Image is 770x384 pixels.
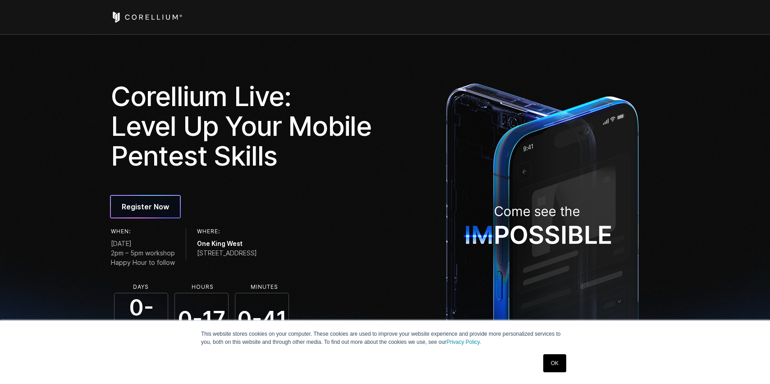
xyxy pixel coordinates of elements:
[197,228,257,235] h6: Where:
[111,196,180,217] a: Register Now
[237,284,291,290] li: Minutes
[174,293,229,347] span: 0-17
[175,284,229,290] li: Hours
[111,228,175,235] h6: When:
[543,354,566,372] a: OK
[111,248,175,267] span: 2pm – 5pm workshop Happy Hour to follow
[111,239,175,248] span: [DATE]
[235,293,289,347] span: 0-41
[446,339,481,345] a: Privacy Policy.
[201,330,569,346] p: This website stores cookies on your computer. These cookies are used to improve your website expe...
[197,248,257,258] span: [STREET_ADDRESS]
[114,284,168,290] li: Days
[122,201,169,212] span: Register Now
[111,81,379,171] h1: Corellium Live: Level Up Your Mobile Pentest Skills
[197,239,257,248] span: One King West
[111,12,183,23] a: Corellium Home
[114,293,168,347] span: 0-123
